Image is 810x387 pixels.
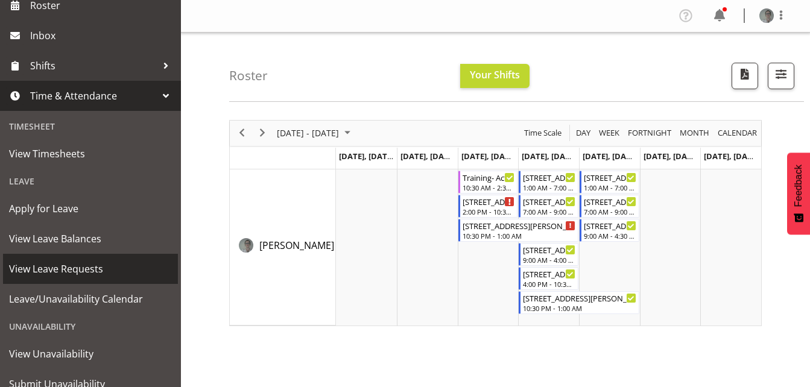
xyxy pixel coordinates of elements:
span: Month [679,125,710,140]
span: [DATE], [DATE] [339,151,394,162]
div: 1:00 AM - 7:00 AM [523,183,575,192]
div: 4:00 PM - 10:30 PM [523,279,575,289]
div: 10:30 PM - 1:00 AM [523,303,636,313]
span: View Unavailability [9,345,172,363]
div: 10:30 AM - 2:30 PM [463,183,515,192]
div: [STREET_ADDRESS][PERSON_NAME] [584,195,636,207]
span: Apply for Leave [9,200,172,218]
div: [STREET_ADDRESS][PERSON_NAME] [584,171,636,183]
span: Day [575,125,592,140]
span: [DATE], [DATE] [644,151,698,162]
div: 9:00 AM - 4:00 PM [523,255,575,265]
div: [STREET_ADDRESS][PERSON_NAME] [584,219,636,231]
button: Timeline Week [597,125,622,140]
span: [DATE], [DATE] [400,151,455,162]
span: Shifts [30,57,157,75]
a: View Leave Balances [3,224,178,254]
button: Feedback - Show survey [787,153,810,234]
div: August 25 - 31, 2025 [273,121,358,146]
div: Georgina Dowdall"s event - 56 Coulter Rd Begin From Thursday, August 28, 2025 at 1:00:00 AM GMT+1... [519,171,578,193]
button: Filter Shifts [768,63,794,89]
button: Next [255,125,271,140]
span: Inbox [30,27,175,45]
button: Your Shifts [460,64,530,88]
button: Month [716,125,759,140]
a: Apply for Leave [3,193,178,224]
table: Timeline Week of August 28, 2025 [336,169,761,326]
span: Time Scale [523,125,563,140]
div: Georgina Dowdall"s event - 56 Coulter Rd Begin From Wednesday, August 27, 2025 at 10:30:00 PM GMT... [458,219,578,242]
div: Georgina Dowdall"s event - 56 Coulter Rd Begin From Friday, August 29, 2025 at 1:00:00 AM GMT+12:... [580,171,639,193]
span: Week [598,125,621,140]
div: next period [252,121,273,146]
button: Timeline Day [574,125,593,140]
div: [STREET_ADDRESS][PERSON_NAME] [523,171,575,183]
button: Fortnight [626,125,674,140]
div: [STREET_ADDRESS][PERSON_NAME] [523,195,575,207]
div: Training- Active Support [463,171,515,183]
div: Georgina Dowdall"s event - 56 Coulter Rd Begin From Thursday, August 28, 2025 at 7:00:00 AM GMT+1... [519,195,578,218]
a: Leave/Unavailability Calendar [3,284,178,314]
div: [STREET_ADDRESS][PERSON_NAME] [463,195,515,207]
button: August 2025 [275,125,356,140]
a: [PERSON_NAME] [259,238,334,253]
a: View Unavailability [3,339,178,369]
span: [DATE], [DATE] [583,151,638,162]
button: Timeline Month [678,125,712,140]
span: View Leave Balances [9,230,172,248]
div: 2:00 PM - 10:30 PM [463,207,515,216]
span: Your Shifts [470,68,520,81]
div: [STREET_ADDRESS][PERSON_NAME] [523,268,575,280]
span: Time & Attendance [30,87,157,105]
span: [DATE] - [DATE] [276,125,340,140]
span: [PERSON_NAME] [259,239,334,252]
span: View Leave Requests [9,260,172,278]
div: Georgina Dowdall"s event - 56 Coulter Rd Begin From Thursday, August 28, 2025 at 4:00:00 PM GMT+1... [519,267,578,290]
div: Georgina Dowdall"s event - 56 Coulter Rd Begin From Thursday, August 28, 2025 at 9:00:00 AM GMT+1... [519,243,578,266]
div: Timesheet [3,114,178,139]
div: [STREET_ADDRESS][PERSON_NAME] [463,219,575,231]
span: [DATE], [DATE] [461,151,516,162]
span: Leave/Unavailability Calendar [9,290,172,308]
a: View Timesheets [3,139,178,169]
td: Georgina Dowdall resource [230,169,336,326]
div: Georgina Dowdall"s event - 56 Coulter Rd Begin From Friday, August 29, 2025 at 7:00:00 AM GMT+12:... [580,195,639,218]
div: 10:30 PM - 1:00 AM [463,231,575,241]
button: Download a PDF of the roster according to the set date range. [732,63,758,89]
div: Timeline Week of August 28, 2025 [229,120,762,326]
span: [DATE], [DATE] [522,151,577,162]
div: previous period [232,121,252,146]
span: View Timesheets [9,145,172,163]
button: Time Scale [522,125,564,140]
div: [STREET_ADDRESS][PERSON_NAME] [523,244,575,256]
div: 7:00 AM - 9:00 AM [584,207,636,216]
div: Georgina Dowdall"s event - 56 Coulter Rd Begin From Thursday, August 28, 2025 at 10:30:00 PM GMT+... [519,291,639,314]
div: Georgina Dowdall"s event - 56 Coulter Rd Begin From Wednesday, August 27, 2025 at 2:00:00 PM GMT+... [458,195,518,218]
span: [DATE], [DATE] [704,151,759,162]
div: [STREET_ADDRESS][PERSON_NAME] [523,292,636,304]
div: Unavailability [3,314,178,339]
span: calendar [717,125,758,140]
div: 9:00 AM - 4:30 PM [584,231,636,241]
div: Leave [3,169,178,193]
h4: Roster [229,69,268,83]
button: Previous [234,125,250,140]
span: Feedback [793,165,804,207]
div: 1:00 AM - 7:00 AM [584,183,636,192]
span: Fortnight [627,125,672,140]
div: Georgina Dowdall"s event - 56 Coulter Rd Begin From Friday, August 29, 2025 at 9:00:00 AM GMT+12:... [580,219,639,242]
div: 7:00 AM - 9:00 AM [523,207,575,216]
img: georgie-dowdallc23b32c6b18244985c17801c8f58939a.png [759,8,774,23]
div: Georgina Dowdall"s event - Training- Active Support Begin From Wednesday, August 27, 2025 at 10:3... [458,171,518,193]
a: View Leave Requests [3,254,178,284]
